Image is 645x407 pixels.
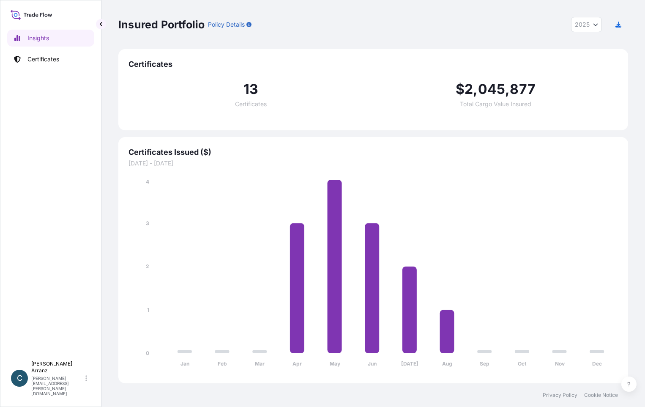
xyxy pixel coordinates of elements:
[235,101,267,107] span: Certificates
[478,82,506,96] span: 045
[146,350,149,356] tspan: 0
[31,360,84,374] p: [PERSON_NAME] Arranz
[571,17,602,32] button: Year Selector
[465,82,473,96] span: 2
[555,360,565,367] tspan: Nov
[7,30,94,47] a: Insights
[592,360,602,367] tspan: Dec
[208,20,245,29] p: Policy Details
[292,360,302,367] tspan: Apr
[7,51,94,68] a: Certificates
[510,82,536,96] span: 877
[27,55,59,63] p: Certificates
[401,360,418,367] tspan: [DATE]
[518,360,527,367] tspan: Oct
[128,159,618,168] span: [DATE] - [DATE]
[505,82,510,96] span: ,
[255,360,265,367] tspan: Mar
[27,34,49,42] p: Insights
[480,360,489,367] tspan: Sep
[575,20,590,29] span: 2025
[146,220,149,226] tspan: 3
[456,82,465,96] span: $
[330,360,341,367] tspan: May
[218,360,227,367] tspan: Feb
[473,82,478,96] span: ,
[180,360,189,367] tspan: Jan
[146,179,149,185] tspan: 4
[118,18,205,31] p: Insured Portfolio
[584,392,618,399] a: Cookie Notice
[543,392,577,399] a: Privacy Policy
[17,374,22,382] span: C
[128,59,618,69] span: Certificates
[31,376,84,396] p: [PERSON_NAME][EMAIL_ADDRESS][PERSON_NAME][DOMAIN_NAME]
[146,263,149,269] tspan: 2
[243,82,258,96] span: 13
[147,307,149,313] tspan: 1
[128,147,618,157] span: Certificates Issued ($)
[460,101,531,107] span: Total Cargo Value Insured
[442,360,452,367] tspan: Aug
[368,360,377,367] tspan: Jun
